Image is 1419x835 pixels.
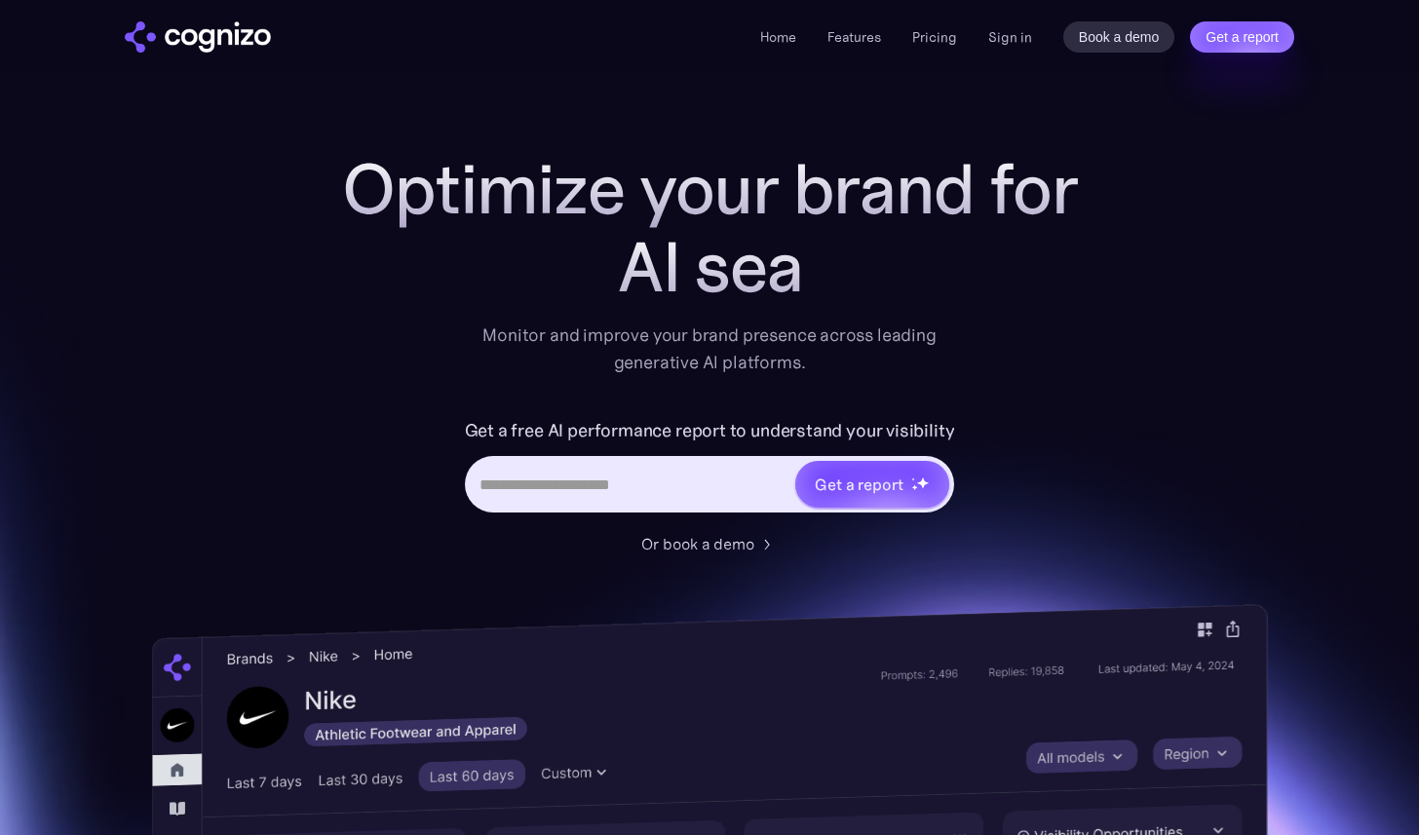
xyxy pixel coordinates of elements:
[320,228,1099,306] div: AI sea
[125,21,271,53] img: cognizo logo
[470,322,949,376] div: Monitor and improve your brand presence across leading generative AI platforms.
[911,477,914,480] img: star
[1063,21,1175,53] a: Book a demo
[793,459,951,510] a: Get a reportstarstarstar
[320,150,1099,228] h1: Optimize your brand for
[1190,21,1294,53] a: Get a report
[815,473,902,496] div: Get a report
[911,484,918,491] img: star
[641,532,778,555] a: Or book a demo
[827,28,881,46] a: Features
[465,415,955,446] label: Get a free AI performance report to understand your visibility
[465,415,955,522] form: Hero URL Input Form
[641,532,754,555] div: Or book a demo
[760,28,796,46] a: Home
[125,21,271,53] a: home
[916,476,929,489] img: star
[912,28,957,46] a: Pricing
[988,25,1032,49] a: Sign in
